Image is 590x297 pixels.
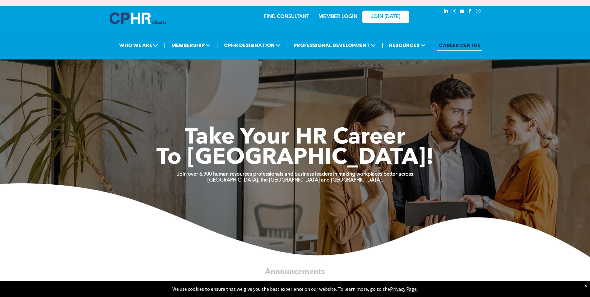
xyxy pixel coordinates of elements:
a: CAREER CENTRE [437,40,482,51]
img: A blue and white logo for cp alberta [110,12,166,24]
strong: [GEOGRAPHIC_DATA], the [GEOGRAPHIC_DATA] and [GEOGRAPHIC_DATA]. [207,178,383,183]
span: CPHR DESIGNATION [222,40,282,51]
strong: Join over 6,900 human resources professionals and business leaders in making workplaces better ac... [177,172,413,177]
span: WHO WE ARE [117,40,160,51]
li: | [216,39,218,52]
a: Social network [475,8,482,16]
a: youtube [459,8,466,16]
span: Take Your HR Career [185,127,405,149]
a: FIND CONSULTANT [264,14,309,19]
a: MEMBER LOGIN [318,14,357,19]
li: | [164,39,165,52]
span: RESOURCES [387,40,427,51]
span: PROFESSIONAL DEVELOPMENT [292,40,378,51]
a: facebook [467,8,474,16]
li: | [382,39,383,52]
div: Dismiss notification [584,282,587,289]
a: Privacy Page. [390,286,418,292]
li: | [286,39,288,52]
span: To [GEOGRAPHIC_DATA]! [156,147,434,169]
a: JOIN [DATE] [362,11,409,23]
span: MEMBERSHIP [170,40,212,51]
li: | [431,39,433,52]
span: JOIN [DATE] [371,14,400,20]
a: linkedin [443,8,449,16]
a: instagram [451,8,458,16]
span: Announcements [265,268,325,276]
